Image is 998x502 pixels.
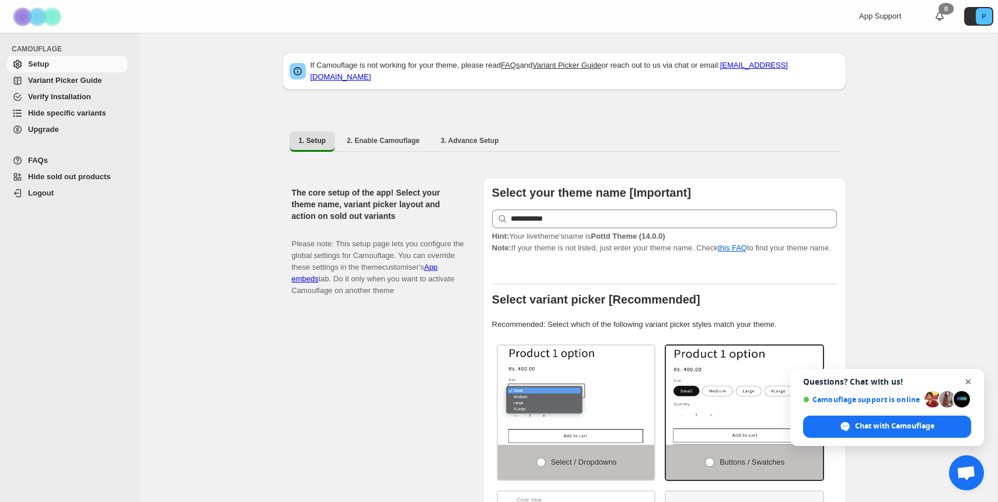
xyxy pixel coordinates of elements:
[492,243,511,252] strong: Note:
[310,60,839,83] p: If Camouflage is not working for your theme, please read and or reach out to us via chat or email:
[7,185,127,201] a: Logout
[7,169,127,185] a: Hide sold out products
[976,8,992,25] span: Avatar with initials P
[292,226,464,297] p: Please note: This setup page lets you configure the global settings for Camouflage. You can overr...
[28,109,106,117] span: Hide specific variants
[28,172,111,181] span: Hide sold out products
[934,11,945,22] a: 0
[492,293,700,306] b: Select variant picker [Recommended]
[551,458,617,466] span: Select / Dropdowns
[7,56,127,72] a: Setup
[28,156,48,165] span: FAQs
[347,136,420,145] span: 2. Enable Camouflage
[7,152,127,169] a: FAQs
[28,92,91,101] span: Verify Installation
[492,231,837,254] p: If your theme is not listed, just enter your theme name. Check to find your theme name.
[666,346,823,445] img: Buttons / Swatches
[492,319,837,330] p: Recommended: Select which of the following variant picker styles match your theme.
[28,60,49,68] span: Setup
[501,61,520,69] a: FAQs
[591,232,665,240] strong: Pottd Theme (14.0.0)
[292,187,464,222] h2: The core setup of the app! Select your theme name, variant picker layout and action on sold out v...
[498,346,655,445] img: Select / Dropdowns
[492,232,510,240] strong: Hint:
[7,105,127,121] a: Hide specific variants
[938,3,954,15] div: 0
[9,1,68,33] img: Camouflage
[492,186,691,199] b: Select your theme name [Important]
[7,121,127,138] a: Upgrade
[803,416,971,438] span: Chat with Camouflage
[532,61,601,69] a: Variant Picker Guide
[718,243,747,252] a: this FAQ
[855,421,934,431] span: Chat with Camouflage
[982,13,986,20] text: P
[28,76,102,85] span: Variant Picker Guide
[28,189,54,197] span: Logout
[803,377,971,386] span: Questions? Chat with us!
[492,232,665,240] span: Your live theme's name is
[441,136,499,145] span: 3. Advance Setup
[299,136,326,145] span: 1. Setup
[720,458,784,466] span: Buttons / Swatches
[964,7,993,26] button: Avatar with initials P
[12,44,132,54] span: CAMOUFLAGE
[7,72,127,89] a: Variant Picker Guide
[7,89,127,105] a: Verify Installation
[28,125,59,134] span: Upgrade
[949,455,984,490] a: Open chat
[803,395,920,404] span: Camouflage support is online
[859,12,901,20] span: App Support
